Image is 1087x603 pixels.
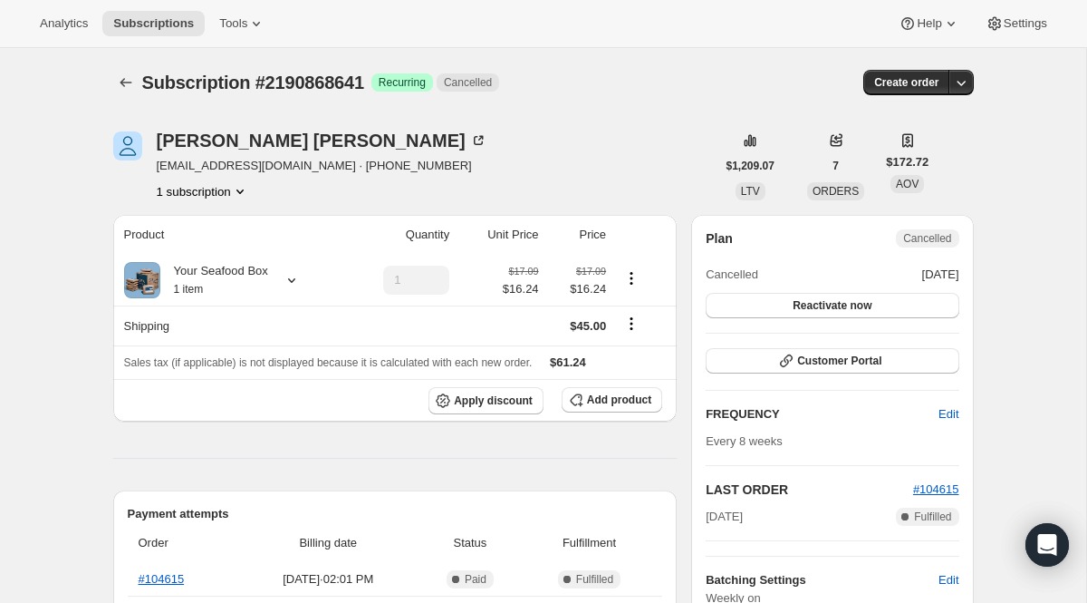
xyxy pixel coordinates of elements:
button: Edit [928,400,969,429]
span: Sales tax (if applicable) is not displayed because it is calculated with each new order. [124,356,533,369]
th: Shipping [113,306,344,345]
span: AOV [896,178,919,190]
span: Every 8 weeks [706,434,783,448]
span: Customer Portal [797,354,881,368]
span: Reactivate now [793,298,871,313]
span: Add product [587,393,651,407]
span: Fulfillment [527,534,651,552]
span: Cancelled [706,266,758,284]
h2: LAST ORDER [706,481,913,499]
span: Edit [938,405,958,423]
span: [DATE] [706,508,743,526]
span: Status [424,534,516,552]
button: Add product [562,387,662,413]
button: Product actions [157,182,249,200]
button: Subscriptions [113,70,139,95]
button: Edit [928,566,969,595]
button: 7 [822,153,850,179]
h6: Batching Settings [706,571,938,589]
h2: Plan [706,229,733,248]
span: Fulfilled [914,510,951,524]
th: Order [128,523,238,563]
span: Recurring [379,75,426,90]
span: Debbie Erman [113,131,142,160]
span: $172.72 [886,153,928,171]
button: Product actions [617,268,646,288]
img: product img [124,262,160,298]
small: $17.09 [508,266,538,277]
button: Subscriptions [102,11,205,36]
button: Tools [208,11,276,36]
a: #104615 [139,572,185,586]
span: 7 [832,159,839,173]
small: 1 item [174,283,204,296]
span: Create order [874,75,938,90]
span: $45.00 [570,319,606,333]
a: #104615 [913,482,959,496]
span: Cancelled [444,75,492,90]
button: Apply discount [428,387,543,414]
small: $17.09 [576,266,606,277]
span: [DATE] [922,266,959,284]
div: Your Seafood Box [160,262,268,298]
th: Quantity [344,215,455,255]
span: Settings [1004,16,1047,31]
button: $1,209.07 [716,153,785,179]
button: Analytics [29,11,99,36]
th: Product [113,215,344,255]
span: $16.24 [550,280,607,298]
span: $1,209.07 [726,159,774,173]
h2: FREQUENCY [706,405,938,423]
span: Edit [938,571,958,589]
button: Customer Portal [706,348,958,374]
span: LTV [741,185,760,198]
button: Settings [975,11,1058,36]
button: Help [888,11,970,36]
button: #104615 [913,481,959,499]
th: Unit Price [455,215,543,255]
button: Create order [863,70,949,95]
span: Paid [465,572,486,587]
span: [EMAIL_ADDRESS][DOMAIN_NAME] · [PHONE_NUMBER] [157,157,487,175]
button: Reactivate now [706,293,958,318]
span: Help [917,16,941,31]
span: $61.24 [550,355,586,369]
span: Analytics [40,16,88,31]
span: Tools [219,16,247,31]
span: Billing date [244,534,414,552]
span: Cancelled [903,231,951,246]
h2: Payment attempts [128,505,663,523]
span: Subscription #2190868641 [142,73,364,92]
div: [PERSON_NAME] [PERSON_NAME] [157,131,487,150]
span: [DATE] · 02:01 PM [244,570,414,588]
th: Price [544,215,612,255]
span: ORDERS [813,185,859,198]
button: Shipping actions [617,314,646,334]
span: Apply discount [454,394,533,408]
span: Subscriptions [113,16,194,31]
span: Fulfilled [576,572,613,587]
div: Open Intercom Messenger [1025,523,1069,567]
span: $16.24 [503,280,539,298]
